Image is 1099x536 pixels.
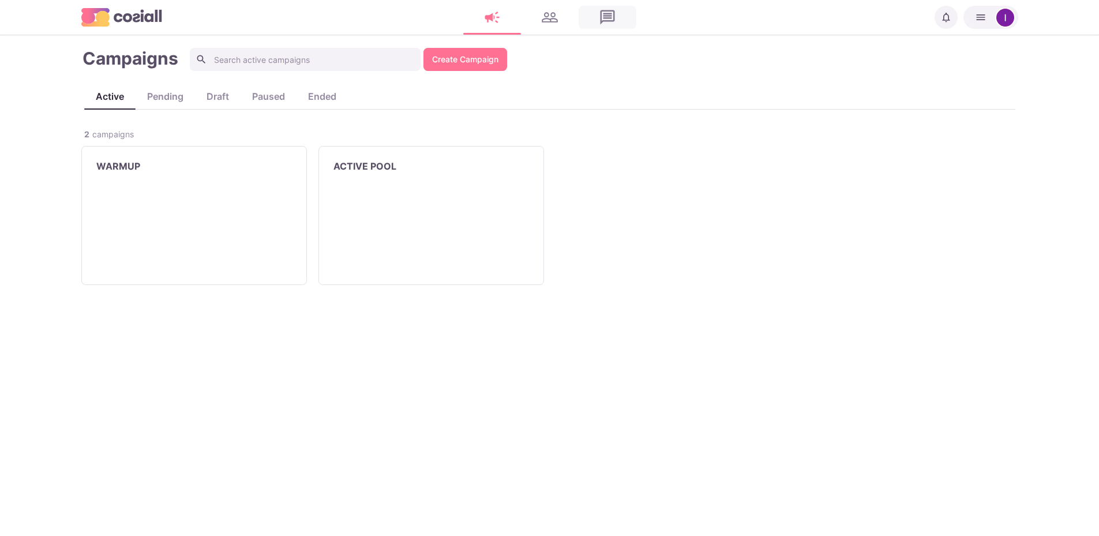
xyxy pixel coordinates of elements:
[81,8,162,26] img: logo
[82,48,178,71] h1: Campaigns
[190,48,421,71] input: Search active campaigns
[935,6,958,29] button: Notifications
[996,9,1014,27] img: Iliyan Kupenov
[423,48,507,71] a: Create Campaign
[963,6,1018,29] button: Iliyan Kupenov
[84,89,136,103] div: active
[297,89,348,103] div: ended
[92,128,134,140] span: campaigns
[195,89,241,103] div: draft
[84,128,89,140] span: 2
[96,161,140,172] h3: WARMUP
[241,89,297,103] div: paused
[333,161,396,172] h3: ACTIVE POOL
[136,89,195,103] div: pending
